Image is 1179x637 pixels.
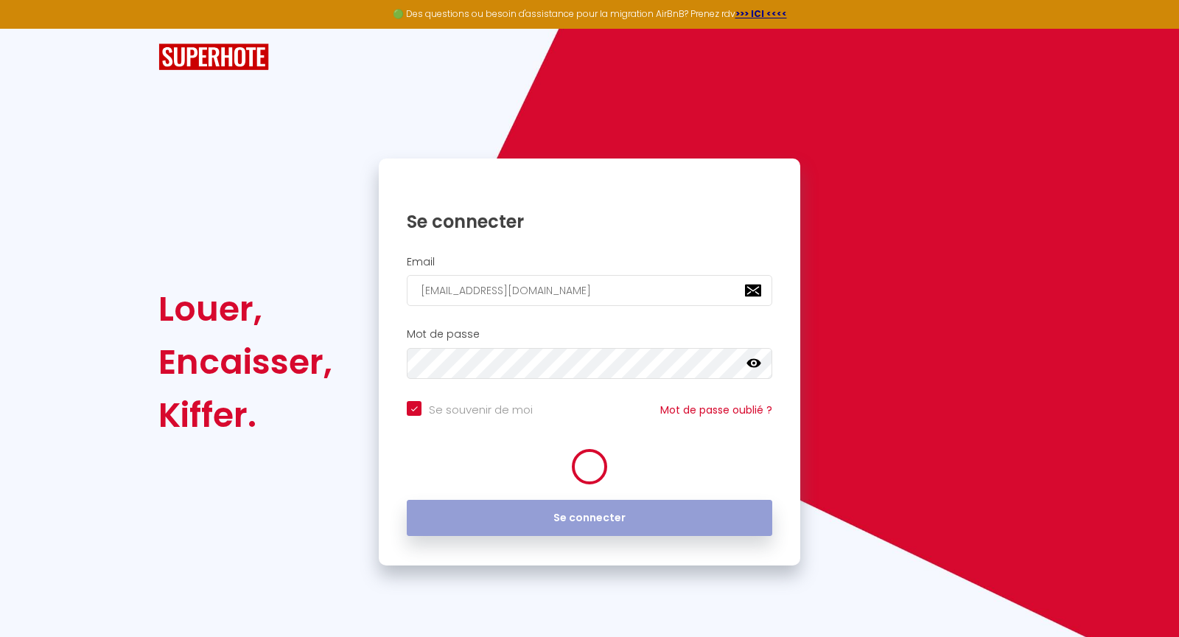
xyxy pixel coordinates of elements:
[407,500,772,537] button: Se connecter
[407,256,772,268] h2: Email
[158,389,332,442] div: Kiffer.
[158,43,269,71] img: SuperHote logo
[158,335,332,389] div: Encaisser,
[407,328,772,341] h2: Mot de passe
[660,403,772,417] a: Mot de passe oublié ?
[407,275,772,306] input: Ton Email
[158,282,332,335] div: Louer,
[735,7,787,20] a: >>> ICI <<<<
[407,210,772,233] h1: Se connecter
